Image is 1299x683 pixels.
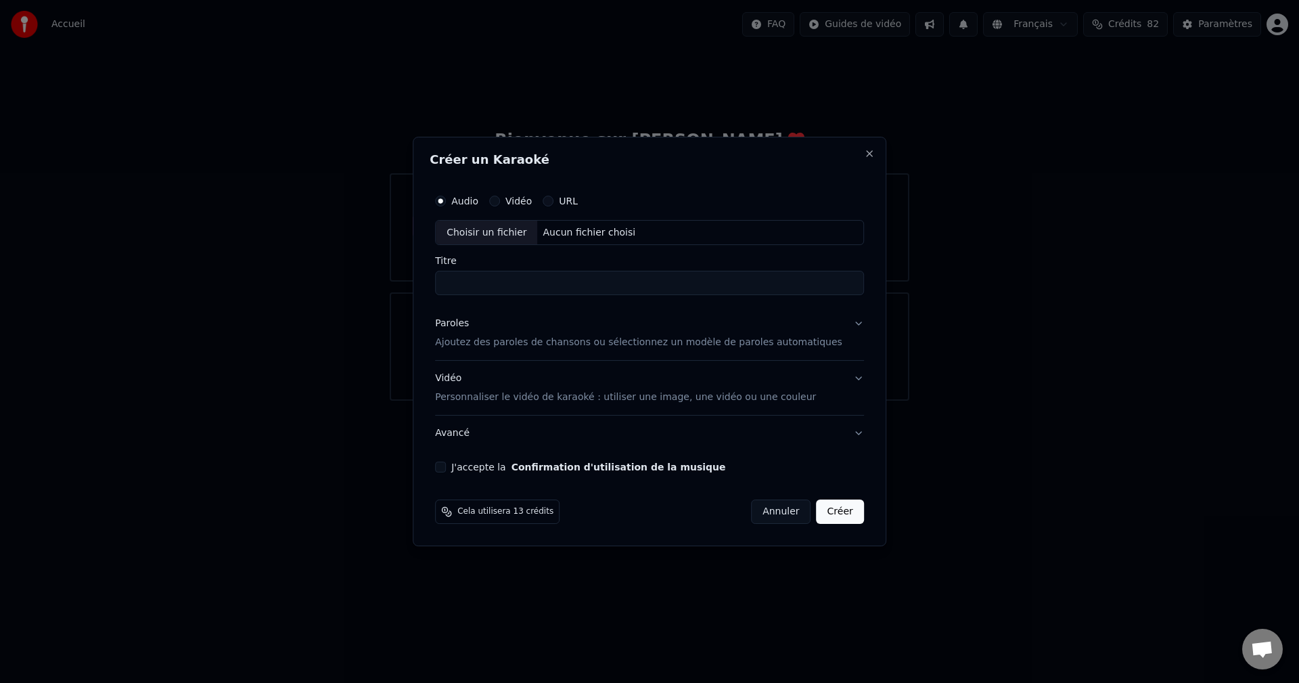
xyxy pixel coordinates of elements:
[538,226,641,240] div: Aucun fichier choisi
[511,462,726,472] button: J'accepte la
[435,317,469,331] div: Paroles
[751,500,811,524] button: Annuler
[436,221,537,245] div: Choisir un fichier
[435,361,864,416] button: VidéoPersonnaliser le vidéo de karaoké : utiliser une image, une vidéo ou une couleur
[451,462,725,472] label: J'accepte la
[435,307,864,361] button: ParolesAjoutez des paroles de chansons ou sélectionnez un modèle de paroles automatiques
[435,391,816,404] p: Personnaliser le vidéo de karaoké : utiliser une image, une vidéo ou une couleur
[430,154,869,166] h2: Créer un Karaoké
[435,336,842,350] p: Ajoutez des paroles de chansons ou sélectionnez un modèle de paroles automatiques
[457,506,553,517] span: Cela utilisera 13 crédits
[451,196,478,206] label: Audio
[505,196,532,206] label: Vidéo
[435,372,816,405] div: Vidéo
[559,196,578,206] label: URL
[817,500,864,524] button: Créer
[435,416,864,451] button: Avancé
[435,257,864,266] label: Titre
